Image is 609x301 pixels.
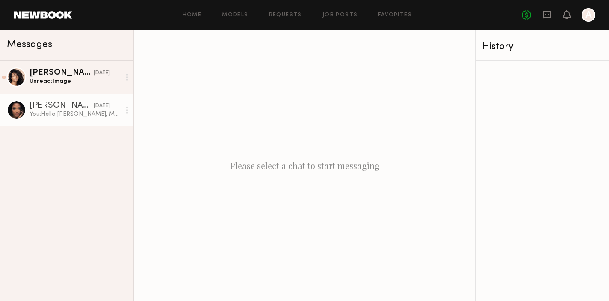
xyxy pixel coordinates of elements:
div: Unread: Image [30,77,121,85]
a: Favorites [378,12,412,18]
a: A [582,8,595,22]
a: Job Posts [322,12,358,18]
span: Messages [7,40,52,50]
div: [PERSON_NAME] [30,69,94,77]
div: [DATE] [94,102,110,110]
div: History [482,42,602,52]
a: Requests [269,12,302,18]
div: Please select a chat to start messaging [134,30,475,301]
a: Home [183,12,202,18]
div: [DATE] [94,69,110,77]
a: Models [222,12,248,18]
div: You: Hello [PERSON_NAME], My name is [PERSON_NAME], and I am the Head of Training for the global ... [30,110,121,118]
div: [PERSON_NAME] [30,102,94,110]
